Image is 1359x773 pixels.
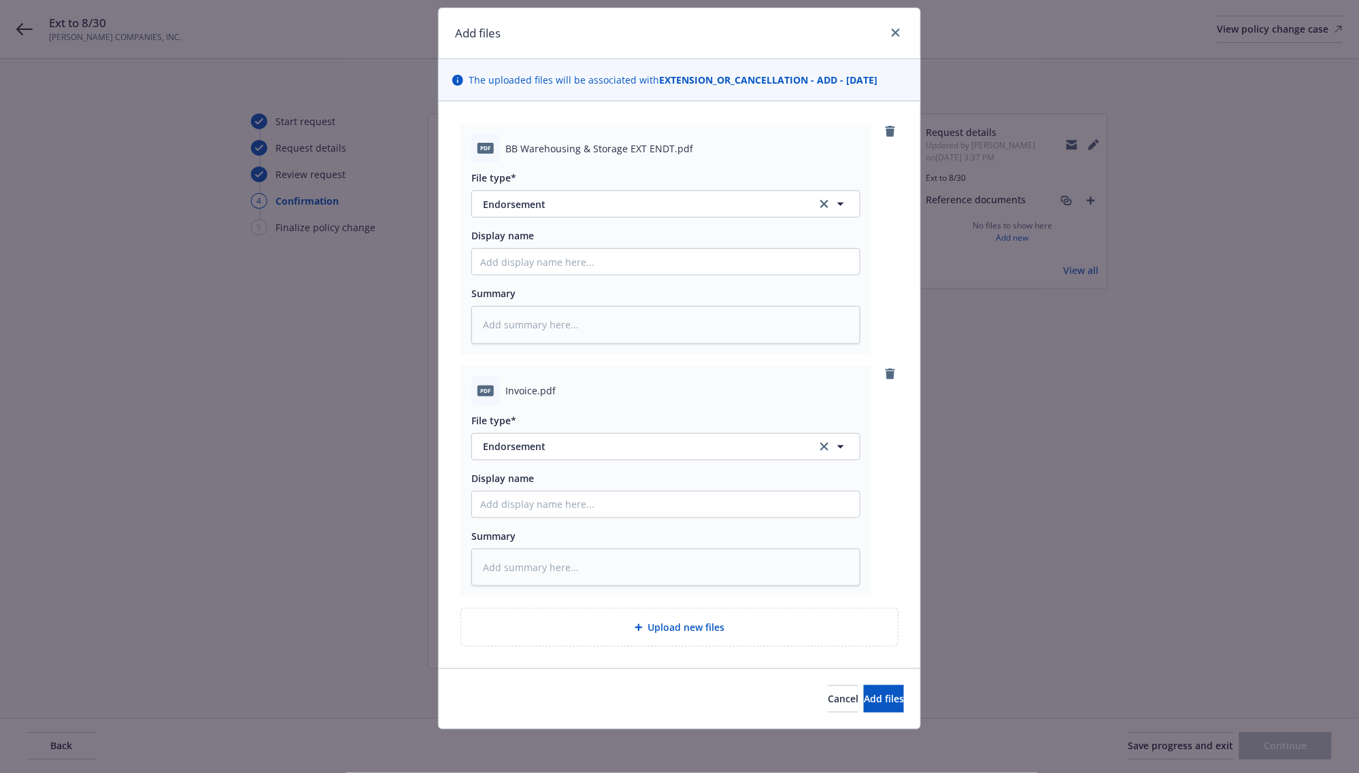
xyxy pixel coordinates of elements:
span: File type* [471,171,516,184]
strong: EXTENSION_OR_CANCELLATION - ADD - [DATE] [659,73,877,86]
span: Add files [864,692,904,705]
input: Add display name here... [472,492,860,517]
a: close [888,24,904,41]
span: pdf [477,143,494,153]
span: Summary [471,287,516,300]
a: clear selection [816,196,833,212]
button: Endorsementclear selection [471,433,860,460]
span: Display name [471,472,534,485]
span: Cancel [828,692,858,705]
div: Upload new files [460,608,899,647]
button: Cancel [828,685,858,712]
a: remove [882,366,899,382]
button: Add files [864,685,904,712]
span: Summary [471,530,516,543]
span: Upload new files [648,620,725,634]
span: pdf [477,385,494,396]
h1: Add files [455,24,501,42]
span: Endorsement [483,439,798,453]
span: Endorsement [483,197,798,211]
a: remove [882,123,899,139]
input: Add display name here... [472,249,860,275]
span: The uploaded files will be associated with [469,73,877,87]
span: BB Warehousing & Storage EXT ENDT.pdf [505,141,693,156]
span: Invoice.pdf [505,383,556,398]
span: File type* [471,414,516,427]
span: Display name [471,229,534,242]
a: clear selection [816,439,833,455]
button: Endorsementclear selection [471,190,860,218]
